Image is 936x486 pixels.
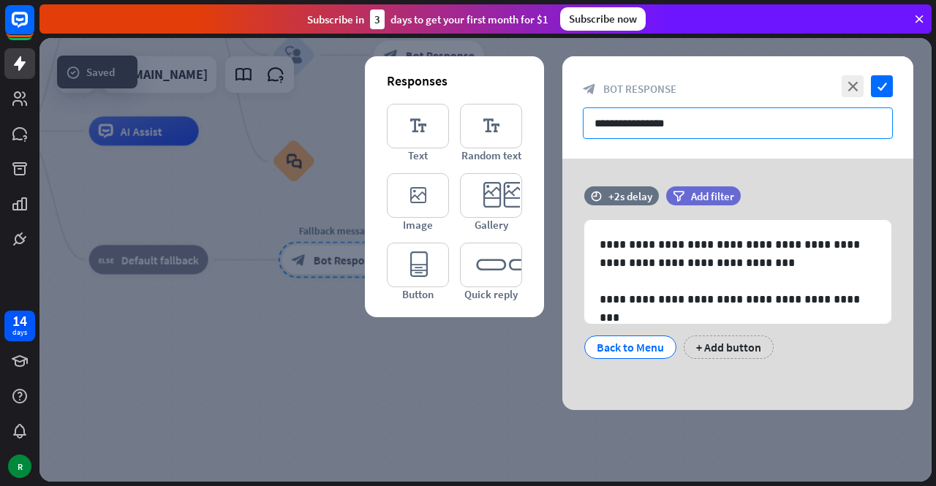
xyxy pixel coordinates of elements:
[370,10,385,29] div: 3
[12,314,27,327] div: 14
[842,75,864,97] i: close
[583,83,596,96] i: block_bot_response
[673,191,684,202] i: filter
[560,7,646,31] div: Subscribe now
[307,10,548,29] div: Subscribe in days to get your first month for $1
[12,6,56,50] button: Open LiveChat chat widget
[691,189,734,203] span: Add filter
[608,189,652,203] div: +2s delay
[12,327,27,338] div: days
[591,191,602,201] i: time
[684,335,774,359] div: + Add button
[603,82,676,96] span: Bot Response
[8,455,31,478] div: R
[4,311,35,341] a: 14 days
[597,336,664,358] div: Back to Menu
[871,75,893,97] i: check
